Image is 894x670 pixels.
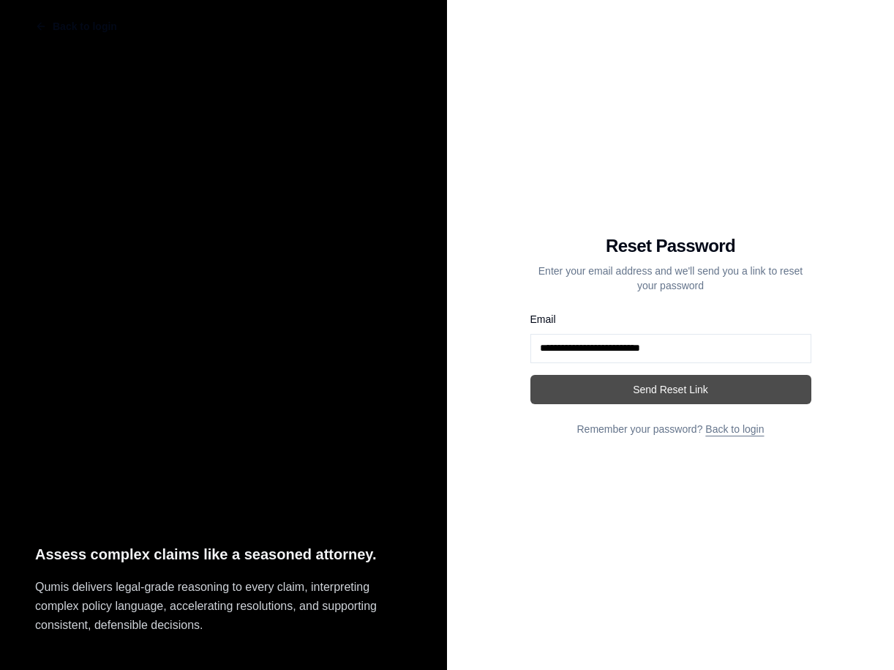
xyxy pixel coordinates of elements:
button: Send Reset Link [530,375,811,404]
a: Back to login [705,423,764,435]
p: Remember your password? [530,422,811,436]
label: Email [530,313,556,325]
p: Enter your email address and we'll send you a link to reset your password [530,264,811,293]
p: Qumis delivers legal-grade reasoning to every claim, interpreting complex policy language, accele... [35,578,412,635]
h1: Reset Password [530,234,811,258]
p: Assess complex claims like a seasoned attorney. [35,543,412,567]
button: Back to login [23,12,129,41]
